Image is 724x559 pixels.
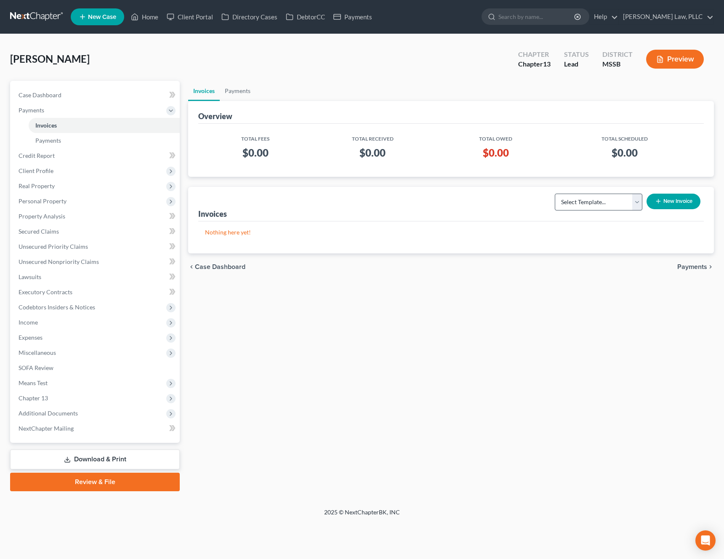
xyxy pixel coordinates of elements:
a: Home [127,9,162,24]
span: Property Analysis [19,213,65,220]
a: Unsecured Nonpriority Claims [12,254,180,269]
span: Invoices [35,122,57,129]
div: Chapter [518,59,551,69]
a: Invoices [188,81,220,101]
a: Payments [329,9,376,24]
span: Real Property [19,182,55,189]
a: Payments [29,133,180,148]
a: Payments [220,81,256,101]
a: Review & File [10,473,180,491]
span: [PERSON_NAME] [10,53,90,65]
span: Case Dashboard [195,264,245,270]
i: chevron_left [188,264,195,270]
a: [PERSON_NAME] Law, PLLC [619,9,713,24]
a: Directory Cases [217,9,282,24]
a: Executory Contracts [12,285,180,300]
a: Invoices [29,118,180,133]
a: Credit Report [12,148,180,163]
span: Payments [35,137,61,144]
div: Open Intercom Messenger [695,530,716,551]
a: Client Portal [162,9,217,24]
span: Personal Property [19,197,67,205]
a: Property Analysis [12,209,180,224]
a: Unsecured Priority Claims [12,239,180,254]
div: Chapter [518,50,551,59]
span: Executory Contracts [19,288,72,295]
span: New Case [88,14,116,20]
span: Payments [19,106,44,114]
div: MSSB [602,59,633,69]
span: Additional Documents [19,410,78,417]
button: New Invoice [647,194,700,209]
h3: $0.00 [559,146,690,160]
h3: $0.00 [313,146,433,160]
span: Payments [677,264,707,270]
div: 2025 © NextChapterBK, INC [122,508,602,523]
span: Miscellaneous [19,349,56,356]
div: Status [564,50,589,59]
th: Total Owed [439,130,553,143]
div: District [602,50,633,59]
div: Invoices [198,209,227,219]
button: Payments chevron_right [677,264,714,270]
span: Means Test [19,379,48,386]
p: Nothing here yet! [205,228,697,237]
span: NextChapter Mailing [19,425,74,432]
div: Lead [564,59,589,69]
span: Client Profile [19,167,53,174]
div: Overview [198,111,232,121]
span: Codebtors Insiders & Notices [19,303,95,311]
span: Lawsuits [19,273,41,280]
th: Total Received [306,130,439,143]
a: NextChapter Mailing [12,421,180,436]
span: Case Dashboard [19,91,61,98]
th: Total Scheduled [552,130,697,143]
span: Secured Claims [19,228,59,235]
span: Credit Report [19,152,55,159]
span: SOFA Review [19,364,53,371]
i: chevron_right [707,264,714,270]
span: Expenses [19,334,43,341]
a: DebtorCC [282,9,329,24]
th: Total Fees [205,130,306,143]
a: Lawsuits [12,269,180,285]
button: chevron_left Case Dashboard [188,264,245,270]
input: Search by name... [498,9,575,24]
span: Unsecured Priority Claims [19,243,88,250]
a: SOFA Review [12,360,180,375]
span: 13 [543,60,551,68]
span: Chapter 13 [19,394,48,402]
h3: $0.00 [446,146,546,160]
button: Preview [646,50,704,69]
span: Income [19,319,38,326]
a: Download & Print [10,450,180,469]
span: Unsecured Nonpriority Claims [19,258,99,265]
h3: $0.00 [212,146,299,160]
a: Case Dashboard [12,88,180,103]
a: Secured Claims [12,224,180,239]
a: Help [590,9,618,24]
